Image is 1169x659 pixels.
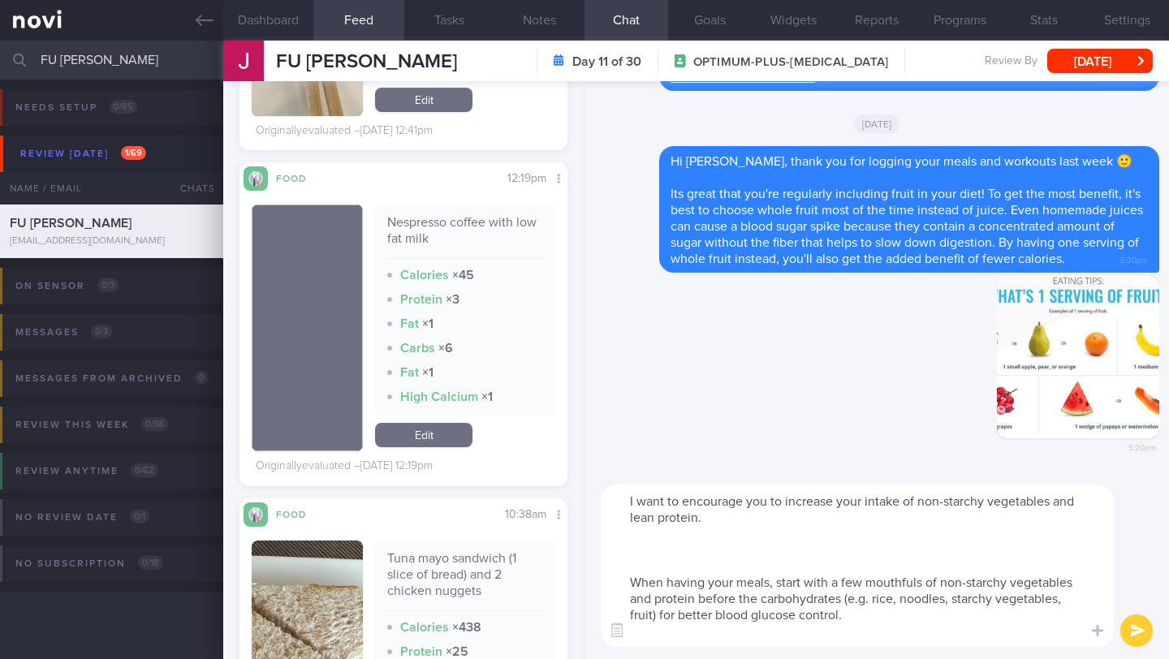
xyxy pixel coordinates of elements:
[11,553,167,575] div: No subscription
[97,278,119,292] span: 0 / 3
[10,235,214,248] div: [EMAIL_ADDRESS][DOMAIN_NAME]
[400,342,435,355] strong: Carbs
[671,155,1132,168] span: Hi [PERSON_NAME], thank you for logging your meals and workouts last week 🙂
[446,293,459,306] strong: × 3
[671,54,1102,84] a: How Does Exercising Help [MEDICAL_DATA]—And What Exercises Should You Do?
[1128,438,1156,454] span: 5:20pm
[276,52,457,71] span: FU [PERSON_NAME]
[481,390,493,403] strong: × 1
[11,368,213,390] div: Messages from Archived
[130,510,149,523] span: 0 / 1
[446,645,468,658] strong: × 25
[11,460,162,482] div: Review anytime
[422,366,434,379] strong: × 1
[138,556,163,570] span: 0 / 18
[256,124,433,139] div: Originally evaluated – [DATE] 12:41pm
[11,506,153,528] div: No review date
[375,423,472,447] a: Edit
[375,88,472,112] a: Edit
[572,54,641,70] strong: Day 11 of 30
[400,390,478,403] strong: High Calcium
[195,371,209,385] span: 0
[452,621,481,634] strong: × 438
[268,170,333,184] div: Food
[256,459,433,474] div: Originally evaluated – [DATE] 12:19pm
[252,205,363,451] img: Nespresso coffee with low fat milk
[422,317,434,330] strong: × 1
[400,366,419,379] strong: Fat
[110,100,137,114] span: 0 / 85
[400,293,442,306] strong: Protein
[1047,49,1153,73] button: [DATE]
[10,217,132,230] span: FU [PERSON_NAME]
[141,417,168,431] span: 0 / 38
[400,621,449,634] strong: Calories
[452,269,474,282] strong: × 45
[11,321,116,343] div: Messages
[387,214,543,259] div: Nespresso coffee with low fat milk
[158,172,223,205] div: Chats
[693,54,888,71] span: OPTIMUM-PLUS-[MEDICAL_DATA]
[16,143,150,165] div: Review [DATE]
[121,146,146,160] span: 1 / 69
[400,645,442,658] strong: Protein
[671,54,1102,84] span: Here is an article on
[671,187,1143,265] span: Its great that you're regularly including fruit in your diet! To get the most benefit, it's best ...
[854,114,900,134] span: [DATE]
[91,325,112,338] span: 0 / 3
[997,276,1159,438] img: Photo by Angena
[1120,251,1148,266] span: 5:20pm
[387,550,543,611] div: Tuna mayo sandwich (1 slice of bread) and 2 chicken nuggets
[400,269,449,282] strong: Calories
[400,317,419,330] strong: Fat
[11,97,141,118] div: Needs setup
[11,275,123,297] div: On sensor
[505,509,546,520] span: 10:38am
[268,506,333,520] div: Food
[985,54,1037,69] span: Review By
[507,173,546,184] span: 12:19pm
[438,342,453,355] strong: × 6
[131,463,158,477] span: 0 / 62
[11,414,172,436] div: Review this week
